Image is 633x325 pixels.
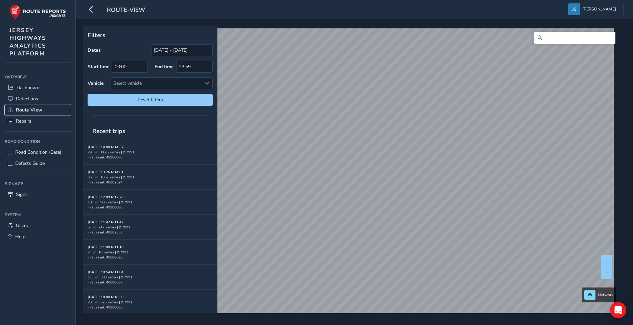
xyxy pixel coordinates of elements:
[15,149,61,155] span: Road Condition (Beta)
[610,302,626,318] div: Open Intercom Messenger
[5,116,71,127] a: Repairs
[568,3,580,15] img: diamond-layout
[88,94,213,106] button: Reset filters
[88,155,122,160] span: First asset: 49900086
[5,158,71,169] a: Defects Guide
[16,191,28,198] span: Signs
[93,97,208,103] span: Reset filters
[88,245,123,250] strong: [DATE] 11:08 to 11:10
[111,78,201,89] div: Select vehicle
[5,82,71,93] a: Dashboard
[5,104,71,116] a: Route View
[582,3,616,15] span: [PERSON_NAME]
[88,150,213,155] div: 29 min | 1126 frames | J57991
[5,72,71,82] div: Overview
[16,107,42,113] span: Route View
[598,292,613,298] span: Network
[88,275,213,280] div: 11 min | 308 frames | J57991
[88,205,122,210] span: First asset: 49900086
[5,147,71,158] a: Road Condition (Beta)
[88,170,123,175] strong: [DATE] 13:26 to 14:01
[88,200,213,205] div: 18 min | 986 frames | J57991
[16,118,31,124] span: Repairs
[88,31,213,40] p: Filters
[5,179,71,189] div: Signage
[88,175,213,180] div: 36 min | 1067 frames | J57991
[15,233,25,240] span: Help
[88,145,123,150] strong: [DATE] 14:08 to 14:37
[88,255,122,260] span: First asset: 40000626
[5,136,71,147] div: Road Condition
[155,64,174,70] label: End time
[88,47,101,53] label: Dates
[88,80,104,86] label: Vehicle
[5,220,71,231] a: Users
[9,5,66,20] img: rr logo
[16,96,38,102] span: Detections
[88,295,123,300] strong: [DATE] 10:08 to 10:30
[88,122,130,140] span: Recent trips
[88,220,123,225] strong: [DATE] 11:42 to 11:47
[5,210,71,220] div: System
[88,225,213,230] div: 5 min | 217 frames | J57991
[5,231,71,242] a: Help
[88,195,123,200] strong: [DATE] 12:09 to 12:26
[9,26,46,57] span: JERSEY HIGHWAYS ANALYTICS PLATFORM
[5,189,71,200] a: Signs
[16,222,28,229] span: Users
[17,84,40,91] span: Dashboard
[85,28,614,321] canvas: Map
[88,64,110,70] label: Start time
[88,230,122,235] span: First asset: 40002553
[534,32,615,44] input: Search
[88,270,123,275] strong: [DATE] 10:54 to 11:04
[88,180,122,185] span: First asset: 40002524
[568,3,618,15] button: [PERSON_NAME]
[107,6,145,15] span: route-view
[15,160,45,167] span: Defects Guide
[88,305,122,310] span: First asset: 49900086
[88,250,213,255] div: 2 min | 18 frames | J57991
[88,280,122,285] span: First asset: 40000637
[88,300,213,305] div: 23 min | 625 frames | J57991
[5,93,71,104] a: Detections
